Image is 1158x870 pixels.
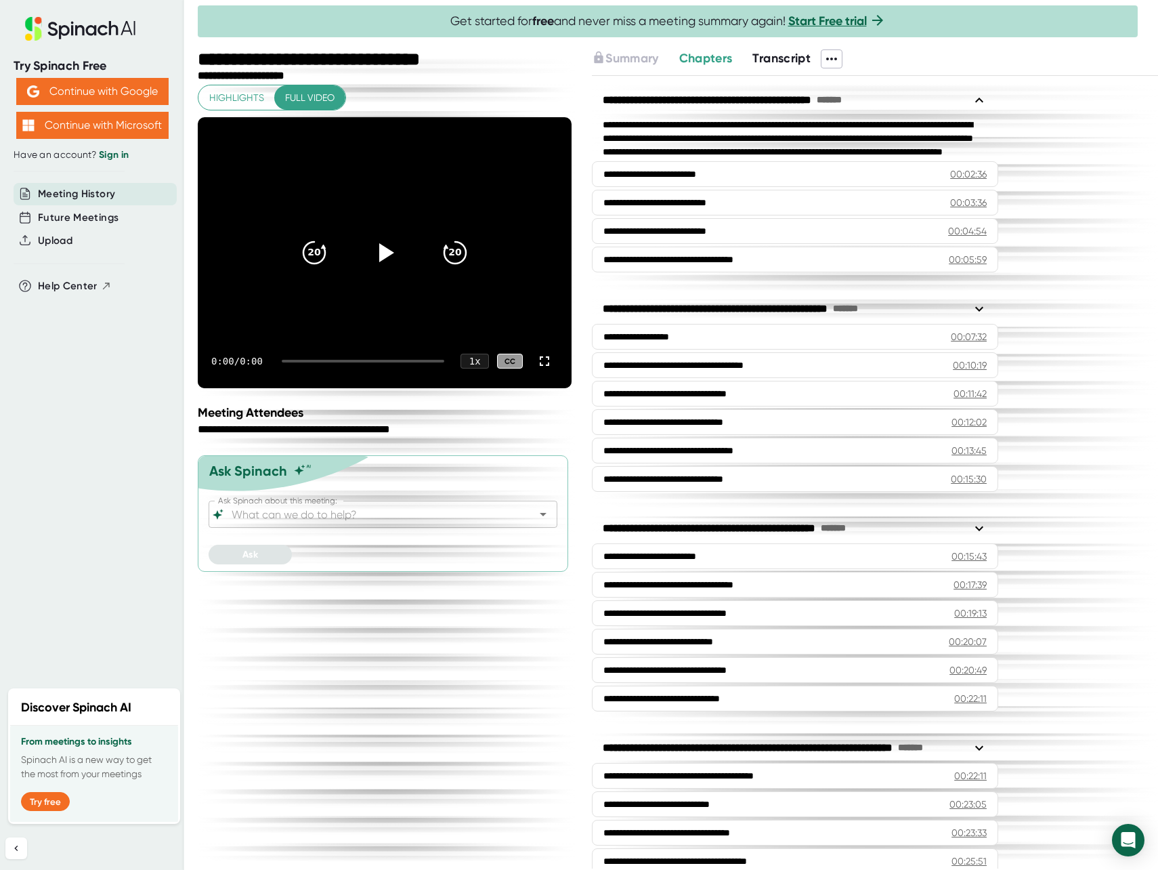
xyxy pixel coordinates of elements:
span: Ask [242,549,258,560]
div: 00:20:49 [949,663,987,677]
div: 00:19:13 [954,606,987,620]
div: 00:23:05 [949,797,987,811]
div: 00:04:54 [948,224,987,238]
span: Highlights [209,89,264,106]
button: Summary [592,49,658,68]
div: Ask Spinach [209,463,287,479]
b: free [532,14,554,28]
input: What can we do to help? [229,505,513,524]
div: Open Intercom Messenger [1112,824,1144,856]
button: Collapse sidebar [5,837,27,859]
button: Full video [274,85,345,110]
div: 00:15:43 [951,550,987,563]
div: Have an account? [14,149,171,161]
div: 00:22:11 [954,769,987,783]
span: Chapters [679,51,733,66]
a: Start Free trial [788,14,867,28]
div: 00:25:51 [951,854,987,868]
img: Aehbyd4JwY73AAAAAElFTkSuQmCC [27,85,39,98]
button: Ask [209,545,292,564]
div: 00:22:11 [954,692,987,705]
button: Transcript [752,49,811,68]
span: Full video [285,89,335,106]
a: Sign in [99,149,129,161]
button: Try free [21,792,70,811]
div: Upgrade to access [592,49,679,68]
div: CC [497,354,523,369]
div: 00:13:45 [951,444,987,457]
div: 00:03:36 [950,196,987,209]
div: 00:15:30 [951,472,987,486]
button: Highlights [198,85,275,110]
div: 00:10:19 [953,358,987,372]
div: 00:23:33 [951,826,987,840]
div: Try Spinach Free [14,58,171,74]
div: Meeting Attendees [198,405,575,420]
button: Chapters [679,49,733,68]
button: Help Center [38,278,112,294]
div: 00:02:36 [950,167,987,181]
button: Continue with Google [16,78,169,105]
button: Meeting History [38,186,115,202]
span: Get started for and never miss a meeting summary again! [450,14,886,29]
button: Future Meetings [38,210,119,226]
span: Help Center [38,278,98,294]
button: Continue with Microsoft [16,112,169,139]
span: Transcript [752,51,811,66]
div: 00:07:32 [951,330,987,344]
h3: From meetings to insights [21,737,167,747]
div: 0:00 / 0:00 [211,356,265,367]
div: 00:11:42 [953,387,987,400]
p: Spinach AI is a new way to get the most from your meetings [21,753,167,781]
button: Open [534,505,553,524]
div: 00:12:02 [951,415,987,429]
span: Summary [605,51,658,66]
div: 00:17:39 [953,578,987,592]
h2: Discover Spinach AI [21,699,131,717]
div: 1 x [460,354,489,369]
div: 00:05:59 [949,253,987,266]
div: 00:20:07 [949,635,987,648]
button: Upload [38,233,72,249]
